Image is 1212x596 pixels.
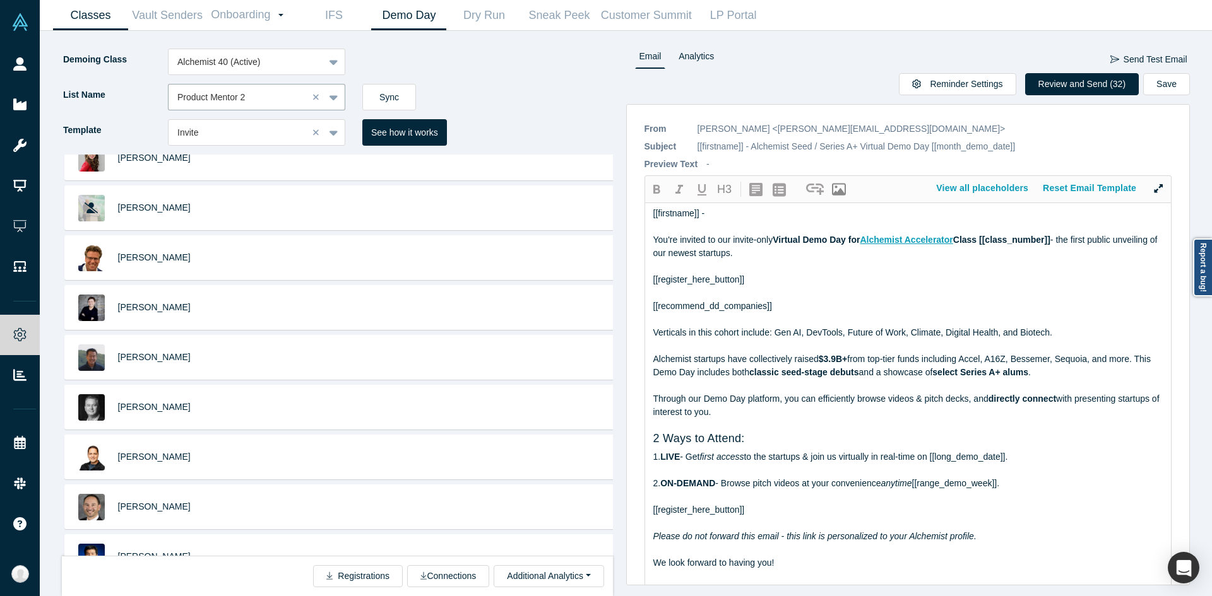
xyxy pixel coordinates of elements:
a: [PERSON_NAME] [118,352,191,362]
span: [[range_demo_week]]. [912,478,1000,488]
a: [PERSON_NAME] [118,501,191,511]
a: Sneak Peek [521,1,597,30]
label: Template [62,119,168,141]
span: showcase of [884,367,933,377]
span: directly connect [989,394,1056,404]
span: Class [[class_number]] [953,235,1050,245]
a: [PERSON_NAME] [118,202,191,213]
a: [PERSON_NAME] [118,452,191,462]
a: LP Portal [696,1,771,30]
a: Analytics [674,49,718,69]
span: . [1028,367,1031,377]
button: Connections [407,565,489,587]
a: Classes [53,1,128,30]
a: [PERSON_NAME] [118,551,191,561]
a: [PERSON_NAME] [118,402,191,412]
span: [[register_here_button]] [653,505,745,515]
span: - Browse pitch videos at your convenience [715,478,881,488]
p: - [706,158,710,171]
span: Alchemist startups have collectively raised [653,354,819,364]
span: - Get [680,452,699,462]
label: Demoing Class [62,49,168,71]
a: Vault Senders [128,1,206,30]
p: Preview Text [645,158,698,171]
button: Additional Analytics [494,565,603,587]
button: Reset Email Template [1036,177,1144,199]
span: anytime [881,478,912,488]
button: create uolbg-list-item [768,178,791,200]
span: Virtual Demo Day for [773,235,860,245]
p: Subject [645,140,689,153]
span: We look forward to having you! [653,558,775,568]
span: and a [859,367,881,377]
p: [PERSON_NAME] <[PERSON_NAME][EMAIL_ADDRESS][DOMAIN_NAME]> [698,122,1006,136]
span: LIVE [660,452,680,462]
label: List Name [62,84,168,106]
p: From [645,122,689,136]
a: Report a bug! [1193,238,1212,296]
a: [PERSON_NAME] [118,302,191,312]
span: Through our Demo Day platform, you can efficiently browse videos & pitch decks, and [653,394,989,404]
button: H3 [713,178,736,200]
span: first access [699,452,744,462]
span: from top-tier funds including Accel, A16Z, Bessemer, Sequoia, and more. This Demo Day includes both [653,354,1153,377]
span: Verticals in this cohort include: Gen AI, DevTools, Future of Work, Climate, Digital Health, and ... [653,327,1052,337]
a: [PERSON_NAME] [118,252,191,262]
img: Carl Orthlieb's Profile Image [78,394,105,421]
span: classic seed-stage debuts [749,367,859,377]
a: IFS [296,1,371,30]
button: Save [1143,73,1190,95]
span: You're invited to our invite-only [653,235,773,245]
img: Michael Chang's Profile Image [78,344,105,371]
span: select Series A+ alums [932,367,1028,377]
a: Onboarding [206,1,296,30]
span: [[firstname]] - [653,208,705,218]
span: ON-DEMAND [660,478,715,488]
span: 2 Ways to Attend: [653,432,745,445]
img: Alex Bessonov's Profile Image [78,295,105,321]
img: Ryan Aull's Profile Image [78,494,105,520]
img: Anna Sanchez's Account [11,565,29,583]
button: Reminder Settings [899,73,1016,95]
span: [[signature]] [653,584,699,594]
p: [[firstname]] - Alchemist Seed / Series A+ Virtual Demo Day [[month_demo_date]] [698,140,1016,153]
img: Hans Reisgies's Profile Image [78,245,105,271]
button: Send Test Email [1110,49,1188,71]
span: to the startups & join us virtually in real-time on [[long_demo_date]]. [744,452,1007,462]
button: See how it works [362,119,447,146]
a: [PERSON_NAME] [118,153,191,163]
img: Steven Kan's Profile Image [78,544,105,570]
img: Danielle D'Agostaro's Profile Image [78,145,105,172]
img: Alchemist Vault Logo [11,13,29,31]
span: [[recommend_dd_companies]] [653,301,772,311]
a: Customer Summit [597,1,696,30]
a: Alchemist Accelerator [860,235,953,245]
a: Email [635,49,666,69]
button: View all placeholders [929,177,1036,199]
span: Please do not forward this email - this link is personalized to your Alchemist profile. [653,531,977,541]
span: [[register_here_button]] [653,274,745,284]
span: $3.9B+ [819,354,848,364]
button: Sync [362,84,416,110]
button: Review and Send (32) [1025,73,1139,95]
span: 2. [653,478,661,488]
button: Registrations [313,565,403,587]
img: Samir Ghosh's Profile Image [78,444,105,470]
a: Demo Day [371,1,446,30]
span: 1. [653,452,661,462]
a: Dry Run [446,1,521,30]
